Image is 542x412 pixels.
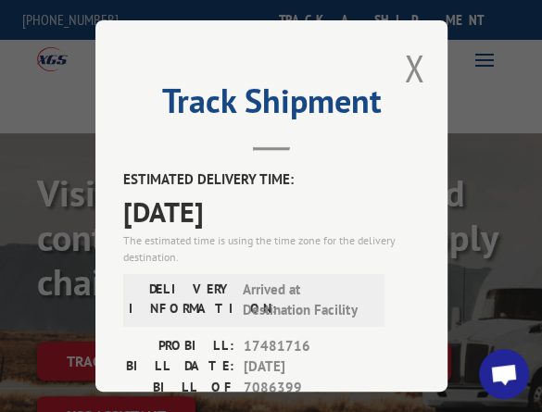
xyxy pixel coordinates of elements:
div: Open chat [479,349,529,399]
label: DELIVERY INFORMATION: [129,280,233,321]
span: Arrived at Destination Facility [243,280,368,321]
button: Close modal [404,44,424,93]
span: [DATE] [123,191,420,232]
label: PROBILL: [123,336,234,357]
label: BILL DATE: [123,356,234,378]
span: [DATE] [244,356,383,378]
div: The estimated time is using the time zone for the delivery destination. [123,232,420,266]
label: ESTIMATED DELIVERY TIME: [123,169,420,191]
h2: Track Shipment [123,88,420,123]
span: 17481716 [244,336,383,357]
